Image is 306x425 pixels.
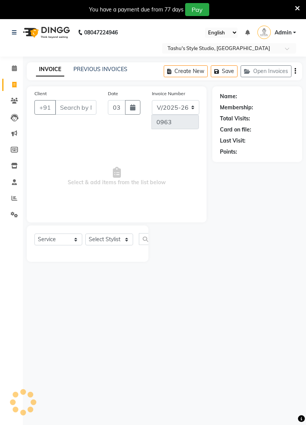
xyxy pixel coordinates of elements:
[34,90,47,97] label: Client
[164,65,208,77] button: Create New
[185,3,209,16] button: Pay
[257,26,271,39] img: Admin
[220,126,251,134] div: Card on file:
[84,22,118,43] b: 08047224946
[34,100,56,115] button: +91
[34,138,199,215] span: Select & add items from the list below
[241,65,291,77] button: Open Invoices
[220,137,246,145] div: Last Visit:
[152,90,185,97] label: Invoice Number
[220,115,250,123] div: Total Visits:
[20,22,72,43] img: logo
[220,92,237,101] div: Name:
[275,29,291,37] span: Admin
[220,148,237,156] div: Points:
[139,233,157,245] input: Search or Scan
[211,65,238,77] button: Save
[73,66,127,73] a: PREVIOUS INVOICES
[108,90,118,97] label: Date
[55,100,96,115] input: Search by Name/Mobile/Email/Code
[89,6,184,14] div: You have a payment due from 77 days
[36,63,64,76] a: INVOICE
[220,104,253,112] div: Membership:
